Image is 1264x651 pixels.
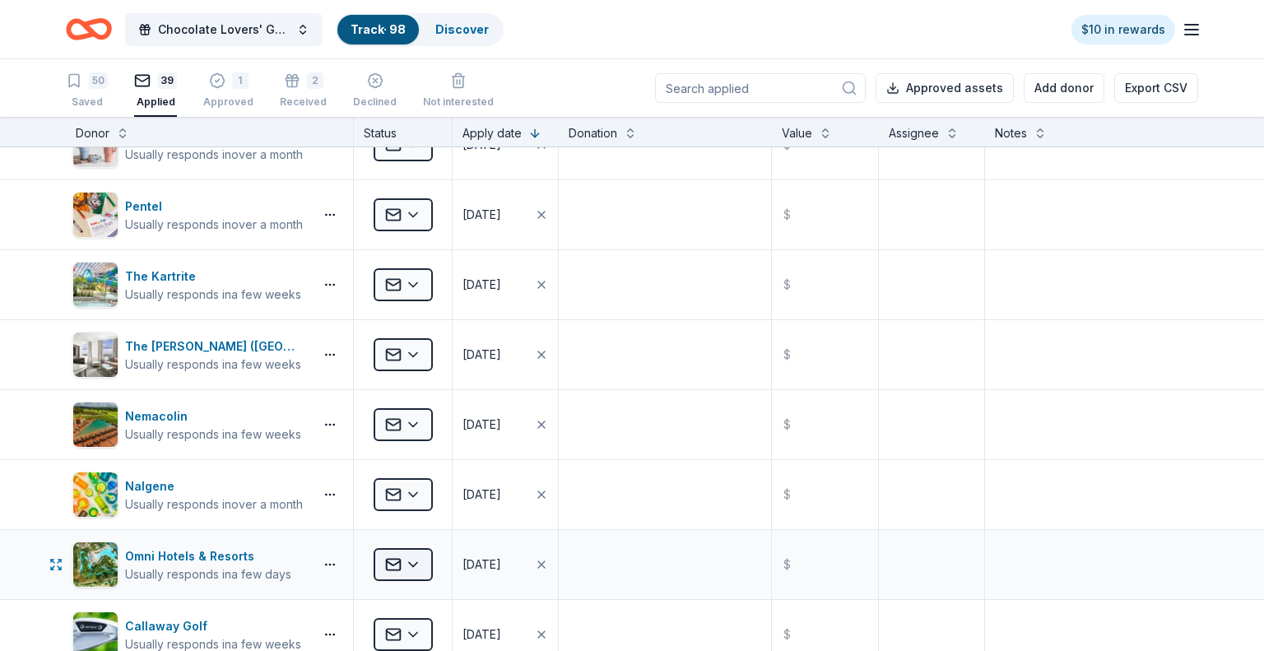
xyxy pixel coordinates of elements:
div: 50 [89,72,108,89]
button: [DATE] [453,530,558,599]
div: Donor [76,123,109,143]
div: [DATE] [462,485,501,505]
div: [DATE] [462,415,501,435]
div: Omni Hotels & Resorts [125,546,291,566]
button: [DATE] [453,250,558,319]
div: Usually responds in a few weeks [125,356,307,373]
div: Donation [569,123,617,143]
div: Applied [134,95,177,109]
button: Image for PentelPentelUsually responds inover a month [72,192,307,238]
button: 50Saved [66,66,108,117]
span: Chocolate Lovers' Gala [158,20,290,40]
div: Not interested [423,95,494,109]
button: 39Applied [134,66,177,117]
div: Apply date [462,123,522,143]
div: [DATE] [462,275,501,295]
button: [DATE] [453,180,558,249]
div: [DATE] [462,555,501,574]
button: Image for Omni Hotels & ResortsOmni Hotels & ResortsUsually responds ina few days [72,542,307,588]
button: Image for NalgeneNalgeneUsually responds inover a month [72,472,307,518]
a: Home [66,10,112,49]
div: Pentel [125,197,303,216]
div: Usually responds in over a month [125,216,303,233]
div: Declined [353,95,397,109]
button: Add donor [1024,73,1104,103]
div: [DATE] [462,345,501,365]
div: Usually responds in over a month [125,496,303,513]
a: Track· 98 [351,22,406,36]
img: Image for Omni Hotels & Resorts [73,542,118,587]
button: 1Approved [203,66,253,117]
div: Assignee [889,123,939,143]
div: Usually responds in a few days [125,566,291,583]
button: Image for The KartriteThe KartriteUsually responds ina few weeks [72,262,307,308]
div: Received [280,95,327,109]
button: Image for NemacolinNemacolinUsually responds ina few weeks [72,402,307,448]
div: 2 [307,72,323,89]
div: [DATE] [462,625,501,644]
img: Image for Pentel [73,193,118,237]
div: Saved [66,95,108,109]
button: [DATE] [453,460,558,529]
button: Approved assets [876,73,1014,103]
div: Nemacolin [125,407,301,426]
img: Image for Nemacolin [73,402,118,447]
img: Image for The Ritz-Carlton (Philadelphia) [73,332,118,377]
a: Discover [435,22,489,36]
div: 1 [232,72,249,89]
button: [DATE] [453,320,558,389]
div: [DATE] [462,205,501,225]
button: Export CSV [1114,73,1198,103]
input: Search applied [655,73,866,103]
div: Status [354,117,453,146]
img: Image for Nalgene [73,472,118,517]
div: Value [782,123,812,143]
button: 2Received [280,66,327,117]
img: Image for The Kartrite [73,263,118,307]
div: Usually responds in a few weeks [125,286,301,303]
button: Not interested [423,66,494,117]
div: Nalgene [125,477,303,496]
button: [DATE] [453,390,558,459]
div: The Kartrite [125,267,301,286]
div: 39 [157,72,177,89]
div: Usually responds in over a month [125,146,303,163]
div: Notes [995,123,1027,143]
button: Chocolate Lovers' Gala [125,13,323,46]
div: Usually responds in a few weeks [125,426,301,443]
div: Callaway Golf [125,616,301,636]
button: Declined [353,66,397,117]
div: The [PERSON_NAME] ([GEOGRAPHIC_DATA]) [125,337,307,356]
div: Approved [203,95,253,109]
button: Image for The Ritz-Carlton (Philadelphia)The [PERSON_NAME] ([GEOGRAPHIC_DATA])Usually responds in... [72,332,307,378]
button: Track· 98Discover [336,13,504,46]
a: $10 in rewards [1071,15,1175,44]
